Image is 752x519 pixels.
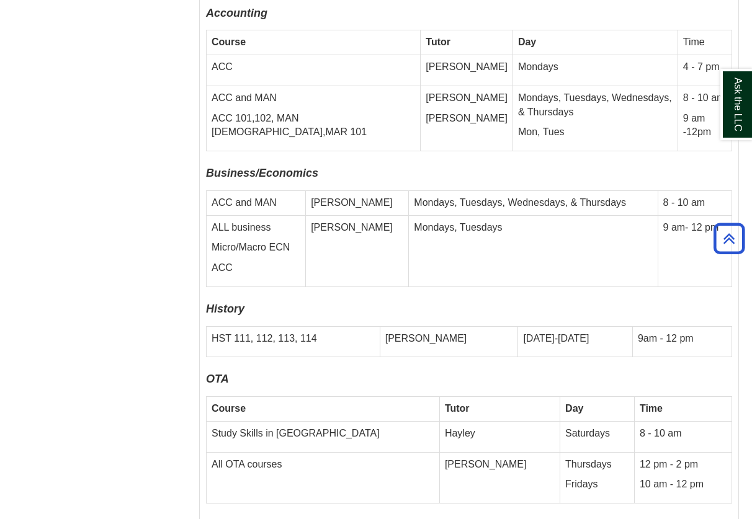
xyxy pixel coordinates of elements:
[212,221,300,235] p: ALL business
[445,403,470,414] strong: Tutor
[426,112,508,126] p: [PERSON_NAME]
[207,452,440,503] td: All OTA courses
[380,326,518,357] td: [PERSON_NAME]
[678,30,732,55] td: Time
[306,215,409,287] td: [PERSON_NAME]
[518,60,673,74] p: Mondays
[212,37,246,47] strong: Course
[207,421,440,452] td: Study Skills in [GEOGRAPHIC_DATA]
[640,427,727,441] p: 8 - 10 am
[212,91,415,105] p: ACC and MAN
[565,458,629,472] p: Thursdays
[206,167,318,179] b: Business/Economics
[683,112,727,140] p: 9 am -12pm
[638,332,727,346] p: 9am - 12 pm
[640,458,727,472] p: 12 pm - 2 pm
[683,91,727,105] p: 8 - 10 am
[212,241,300,255] p: Micro/Macro ECN
[565,403,583,414] strong: Day
[658,190,732,215] td: 8 - 10 am
[212,112,415,140] p: ACC 101,102, MAN [DEMOGRAPHIC_DATA],MAR 101
[523,332,627,346] p: [DATE]-[DATE]
[439,421,560,452] td: Hayley
[439,452,560,503] td: [PERSON_NAME]
[306,190,409,215] td: [PERSON_NAME]
[409,190,658,215] td: Mondays, Tuesdays, Wednesdays, & Thursdays
[409,215,658,287] td: Mondays, Tuesdays
[518,125,673,140] p: Mon, Tues
[565,427,629,441] p: Saturdays
[640,477,727,492] p: 10 am - 12 pm
[426,37,450,47] strong: Tutor
[678,55,732,86] td: 4 - 7 pm
[207,190,306,215] td: ACC and MAN
[421,55,513,86] td: [PERSON_NAME]
[565,477,629,492] p: Fridays
[658,215,732,287] td: 9 am- 12 pm
[206,373,229,385] b: OTA
[518,91,673,120] p: Mondays, Tuesdays, Wednesdays, & Thursdays
[212,261,300,275] p: ACC
[709,230,749,247] a: Back to Top
[212,403,246,414] strong: Course
[207,326,380,357] td: HST 111, 112, 113, 114
[206,303,244,315] i: History
[426,91,508,105] p: [PERSON_NAME]
[206,7,267,19] b: Accounting
[212,60,415,74] p: ACC
[640,403,663,414] strong: Time
[518,37,536,47] strong: Day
